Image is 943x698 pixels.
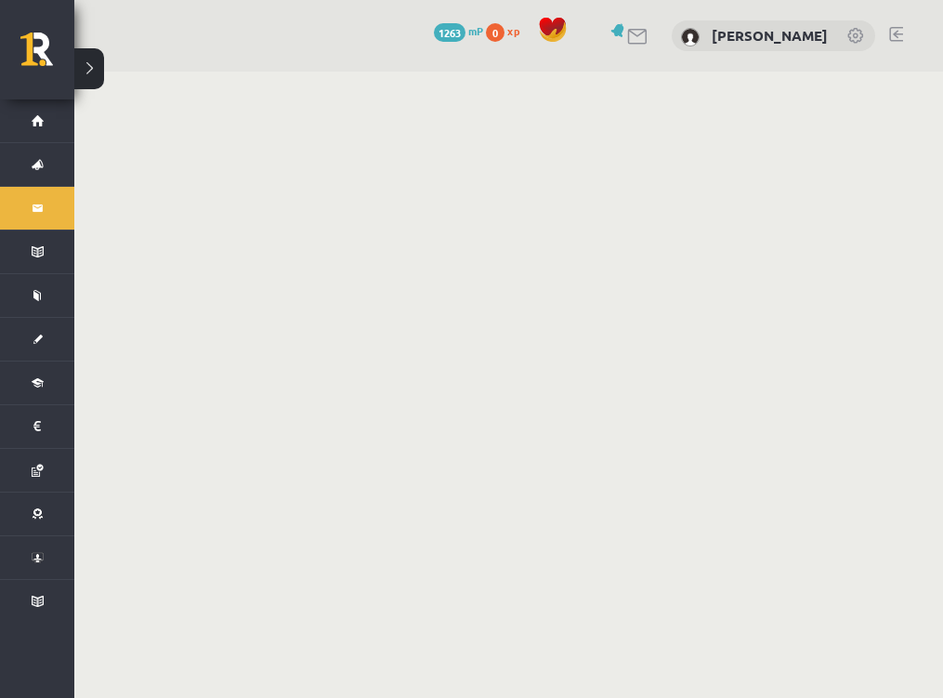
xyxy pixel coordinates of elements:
span: 1263 [434,23,465,42]
span: 0 [486,23,504,42]
span: xp [507,23,519,38]
a: 0 xp [486,23,529,38]
a: [PERSON_NAME] [712,26,828,45]
a: 1263 mP [434,23,483,38]
img: Vladimirs Guščins [681,28,700,46]
a: Rīgas 1. Tālmācības vidusskola [20,33,74,79]
span: mP [468,23,483,38]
